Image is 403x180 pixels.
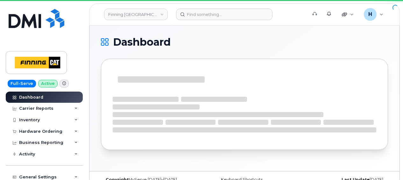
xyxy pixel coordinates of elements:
[113,37,171,47] span: Dashboard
